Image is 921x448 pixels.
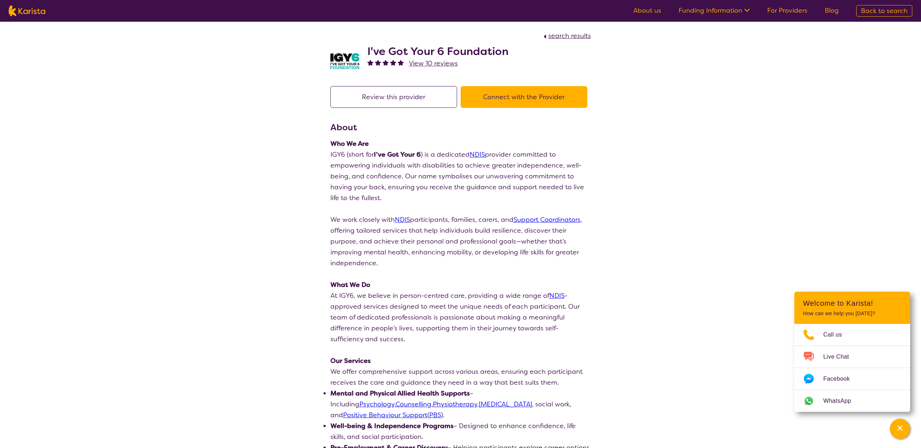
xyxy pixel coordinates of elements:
span: Facebook [823,373,858,384]
ul: Choose channel [794,324,910,412]
h3: About [330,121,591,134]
button: Review this provider [330,86,457,108]
a: NDIS [549,291,565,300]
img: fullstar [398,59,404,65]
p: We offer comprehensive support across various areas, ensuring each participant receives the care ... [330,366,591,388]
h2: Welcome to Karista! [803,299,901,308]
span: View 10 reviews [409,59,458,68]
a: [MEDICAL_DATA] [479,400,532,409]
a: PBS [429,411,441,419]
a: About us [633,6,661,15]
a: Support Coordinators [514,215,580,224]
p: IGY6 (short for ) is a dedicated provider committed to empowering individuals with disabilities t... [330,149,591,203]
strong: Our Services [330,356,371,365]
a: Connect with the Provider [461,93,591,101]
span: WhatsApp [823,396,860,406]
strong: What We Do [330,280,370,289]
span: search results [548,31,591,40]
strong: Mental and Physical Allied Health Supports [330,389,470,398]
img: fullstar [390,59,396,65]
div: Channel Menu [794,292,910,412]
a: Blog [825,6,839,15]
a: Psychology [359,400,394,409]
li: – Designed to enhance confidence, life skills, and social participation. [330,420,591,442]
img: fullstar [375,59,381,65]
a: View 10 reviews [409,58,458,69]
a: Funding Information [679,6,750,15]
button: Channel Menu [890,419,910,439]
span: Live Chat [823,351,858,362]
strong: Who We Are [330,139,369,148]
a: NDIS [395,215,410,224]
img: fullstar [367,59,373,65]
a: Positive Behaviour Support [343,411,427,419]
img: aw0qclyvxjfem2oefjis.jpg [330,53,359,69]
li: – Including , , , , social work, and ( ). [330,388,591,420]
img: Karista logo [9,5,45,16]
img: fullstar [383,59,389,65]
a: Physiotherapy [433,400,477,409]
a: Counselling [396,400,431,409]
button: Connect with the Provider [461,86,587,108]
p: How can we help you [DATE]? [803,310,901,317]
span: Call us [823,329,851,340]
strong: I’ve Got Your 6 [374,150,421,159]
a: search results [542,31,591,40]
a: For Providers [767,6,807,15]
p: We work closely with participants, families, carers, and , offering tailored services that help i... [330,214,591,269]
a: NDIS [470,150,485,159]
strong: Well-being & Independence Programs [330,422,453,430]
a: Review this provider [330,93,461,101]
p: At IGY6, we believe in person-centred care, providing a wide range of -approved services designed... [330,290,591,345]
h2: I've Got Your 6 Foundation [367,45,508,58]
a: Back to search [856,5,912,17]
a: Web link opens in a new tab. [794,390,910,412]
span: Back to search [861,7,908,15]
